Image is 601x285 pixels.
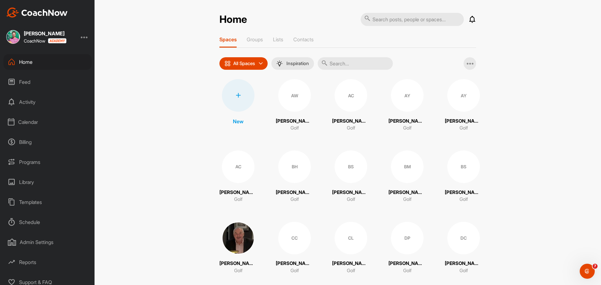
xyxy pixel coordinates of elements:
textarea: Message… [5,192,120,202]
div: Library [3,174,92,190]
div: [PERSON_NAME] [24,31,66,36]
p: Golf [403,196,412,203]
button: go back [4,3,16,14]
p: [PERSON_NAME] [388,260,426,267]
div: [PERSON_NAME] seems good to go now! Checking on the other two. [5,84,103,104]
p: Golf [347,196,355,203]
button: Emoji picker [10,205,15,210]
button: Home [98,3,110,14]
p: Lists [273,36,283,43]
p: Golf [403,125,412,132]
div: Reports [3,254,92,270]
p: The team can also help [30,8,78,14]
button: Upload attachment [30,205,35,210]
img: CoachNow [6,8,68,18]
h1: Operator [30,3,53,8]
div: AY [391,79,424,112]
p: Golf [347,267,355,274]
div: [DATE] [5,155,120,164]
img: square_b9766a750916adaee4143e2b92a72f2b.jpg [6,30,20,44]
p: [PERSON_NAME] [276,189,313,196]
a: CL[PERSON_NAME]Golf [332,222,370,274]
div: I made a work ticket for the issue still impacting [PERSON_NAME]. [10,135,98,147]
p: Golf [460,125,468,132]
a: [EMAIL_ADDRESS][DOMAIN_NAME] [10,121,87,126]
div: Close [110,3,121,14]
div: Hi [PERSON_NAME], [10,64,87,70]
div: Hi [PERSON_NAME],Looking into this for you right now! [5,60,92,83]
div: AW [278,79,311,112]
div: DP [391,222,424,254]
p: Golf [234,196,243,203]
img: Profile image for Amanda [19,47,25,53]
div: BS [335,150,367,183]
p: Groups [247,36,263,43]
p: [PERSON_NAME] [332,189,370,196]
div: CoachNow [24,38,66,43]
b: [PERSON_NAME] [27,48,62,52]
div: Amanda says… [5,60,120,84]
div: Admin Settings [3,234,92,250]
div: Billing [3,134,92,150]
div: Templates [3,194,92,210]
a: BS[PERSON_NAME]Golf [445,150,482,203]
a: BS[PERSON_NAME]Golf [332,150,370,203]
p: [PERSON_NAME] [332,118,370,125]
div: Amanda says… [5,84,120,104]
p: Golf [460,267,468,274]
div: [DATE] [5,38,120,46]
p: [PERSON_NAME] [445,189,482,196]
img: CoachNow acadmey [48,38,66,43]
p: Golf [290,267,299,274]
div: BH [278,150,311,183]
div: Update! [PERSON_NAME] should be able to book with no issue now. [10,168,98,180]
p: Golf [234,267,243,274]
p: New [233,118,244,125]
div: [PERSON_NAME] seems good to go now! Checking on the other two. [10,88,98,100]
div: Help [PERSON_NAME] understand how they’re doing: [5,189,103,209]
div: Calendar [3,114,92,130]
div: joined the conversation [27,47,107,53]
div: I made a work ticket for the issue still impacting [PERSON_NAME]. [5,131,103,150]
p: Inspiration [286,61,309,66]
div: AY [447,79,480,112]
p: Golf [460,196,468,203]
a: DC[PERSON_NAME]Golf [445,222,482,274]
p: Golf [403,267,412,274]
p: [PERSON_NAME] [332,260,370,267]
a: BM[PERSON_NAME]Golf [388,150,426,203]
p: Golf [347,125,355,132]
iframe: Intercom live chat [580,264,595,279]
button: Gif picker [20,205,25,210]
div: Update! [PERSON_NAME] should be able to book with no issue now. [5,164,103,184]
p: [PERSON_NAME] [219,260,257,267]
p: Spaces [219,36,237,43]
a: AC[PERSON_NAME]Golf [332,79,370,132]
div: Programs [3,154,92,170]
p: [PERSON_NAME] [388,189,426,196]
div: Amanda says… [5,131,120,155]
div: DC [447,222,480,254]
div: Schedule [3,214,92,230]
a: DP[PERSON_NAME]Golf [388,222,426,274]
a: AY[PERSON_NAME]Golf [445,79,482,132]
p: [PERSON_NAME] [276,118,313,125]
a: CC[PERSON_NAME]Golf [276,222,313,274]
img: icon [224,60,231,67]
p: Golf [290,196,299,203]
p: [PERSON_NAME] [445,118,482,125]
div: AC [222,150,254,183]
div: CC [278,222,311,254]
p: Contacts [293,36,314,43]
div: BS [447,150,480,183]
a: AW[PERSON_NAME]Golf [276,79,313,132]
div: Activity [3,94,92,110]
input: Search... [318,57,393,70]
img: menuIcon [276,60,283,67]
p: Golf [290,125,299,132]
p: All Spaces [233,61,255,66]
div: CL [335,222,367,254]
img: square_1b751490f5d67fd1ebbf8bfd02ab6fcf.jpg [222,222,254,254]
a: [PERSON_NAME]Golf [219,222,257,274]
div: Operator says… [5,189,120,209]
